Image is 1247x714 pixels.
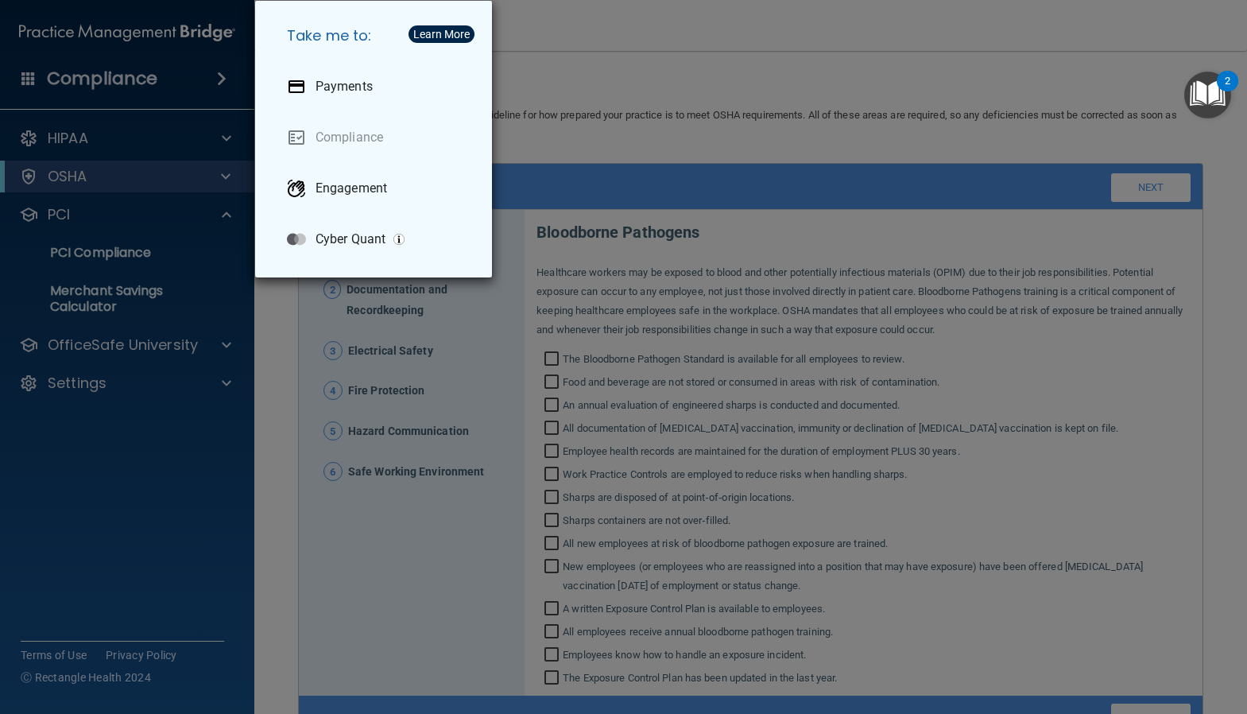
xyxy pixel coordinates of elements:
[316,180,387,196] p: Engagement
[274,14,479,58] h5: Take me to:
[274,115,479,160] a: Compliance
[274,166,479,211] a: Engagement
[316,79,373,95] p: Payments
[972,601,1228,665] iframe: Drift Widget Chat Controller
[1225,81,1230,102] div: 2
[316,231,385,247] p: Cyber Quant
[274,64,479,109] a: Payments
[274,217,479,262] a: Cyber Quant
[409,25,474,43] button: Learn More
[1184,72,1231,118] button: Open Resource Center, 2 new notifications
[413,29,470,40] div: Learn More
